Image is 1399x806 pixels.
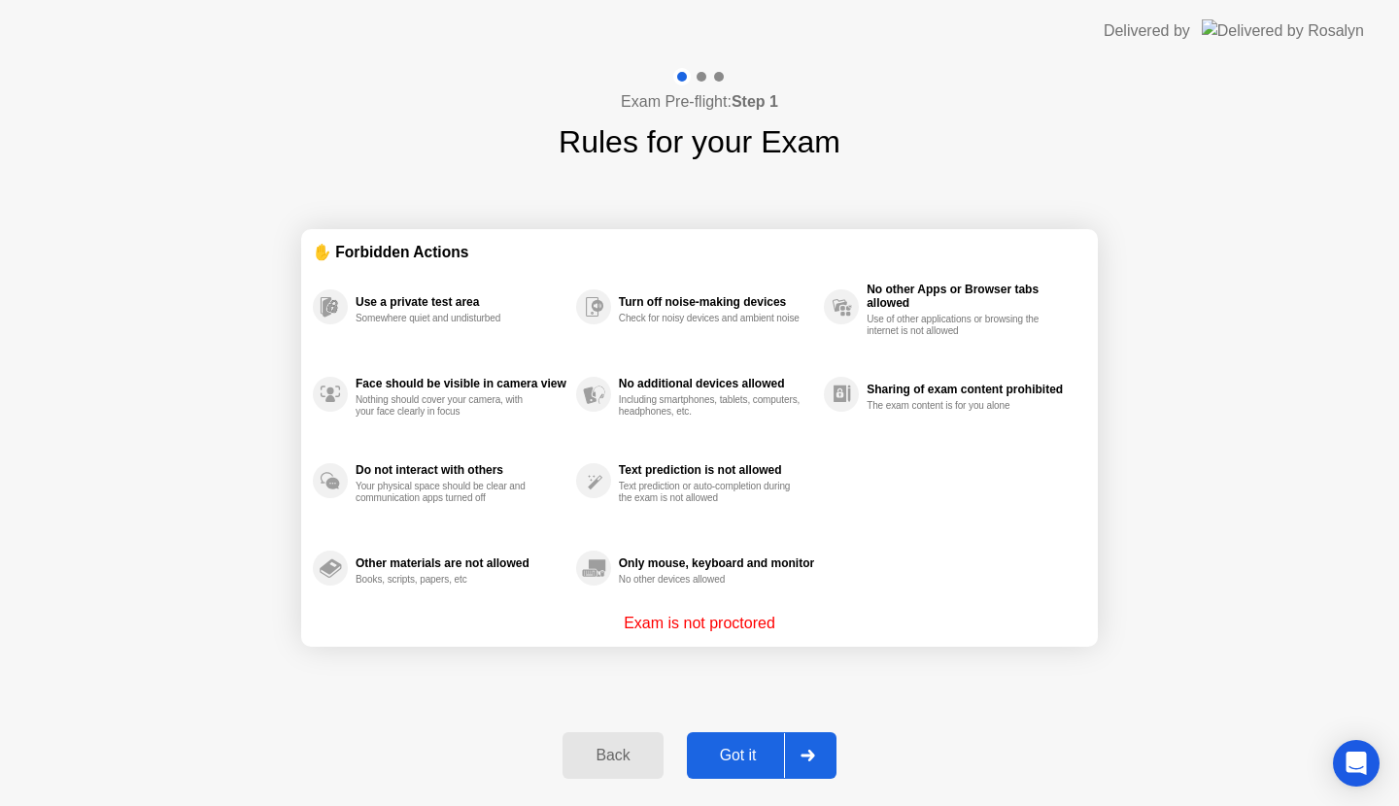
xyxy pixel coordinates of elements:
[1202,19,1364,42] img: Delivered by Rosalyn
[693,747,784,764] div: Got it
[356,463,566,477] div: Do not interact with others
[867,400,1050,412] div: The exam content is for you alone
[313,241,1086,263] div: ✋ Forbidden Actions
[356,556,566,570] div: Other materials are not allowed
[619,574,802,586] div: No other devices allowed
[619,556,814,570] div: Only mouse, keyboard and monitor
[619,481,802,504] div: Text prediction or auto-completion during the exam is not allowed
[687,732,836,779] button: Got it
[867,314,1050,337] div: Use of other applications or browsing the internet is not allowed
[867,383,1076,396] div: Sharing of exam content prohibited
[356,574,539,586] div: Books, scripts, papers, etc
[356,313,539,324] div: Somewhere quiet and undisturbed
[356,295,566,309] div: Use a private test area
[1333,740,1380,787] div: Open Intercom Messenger
[619,463,814,477] div: Text prediction is not allowed
[867,283,1076,310] div: No other Apps or Browser tabs allowed
[356,394,539,418] div: Nothing should cover your camera, with your face clearly in focus
[356,377,566,390] div: Face should be visible in camera view
[624,612,775,635] p: Exam is not proctored
[732,93,778,110] b: Step 1
[1104,19,1190,43] div: Delivered by
[568,747,657,764] div: Back
[559,118,840,165] h1: Rules for your Exam
[619,394,802,418] div: Including smartphones, tablets, computers, headphones, etc.
[619,377,814,390] div: No additional devices allowed
[356,481,539,504] div: Your physical space should be clear and communication apps turned off
[563,732,663,779] button: Back
[619,313,802,324] div: Check for noisy devices and ambient noise
[619,295,814,309] div: Turn off noise-making devices
[621,90,778,114] h4: Exam Pre-flight:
